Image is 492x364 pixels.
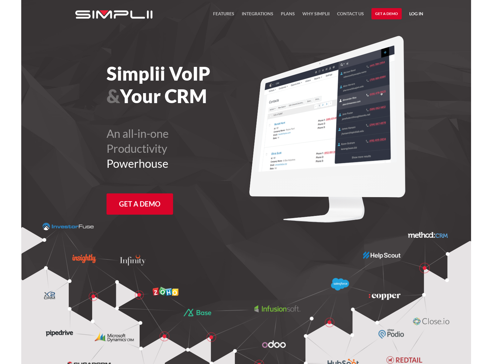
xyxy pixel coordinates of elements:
a: Get a Demo [107,193,173,215]
img: Simplii [75,10,152,19]
span: Powerhouse [107,157,168,170]
h2: An all-in-one Productivity [107,126,281,171]
a: Why Simplii [302,10,330,21]
a: Get a Demo [371,8,402,19]
a: Contact US [337,10,364,21]
a: Integrations [242,10,273,21]
a: FEATURES [213,10,234,21]
span: & [107,85,120,107]
a: Plans [281,10,295,21]
h1: Simplii VoIP Your CRM [107,62,281,107]
a: Log in [409,10,423,19]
